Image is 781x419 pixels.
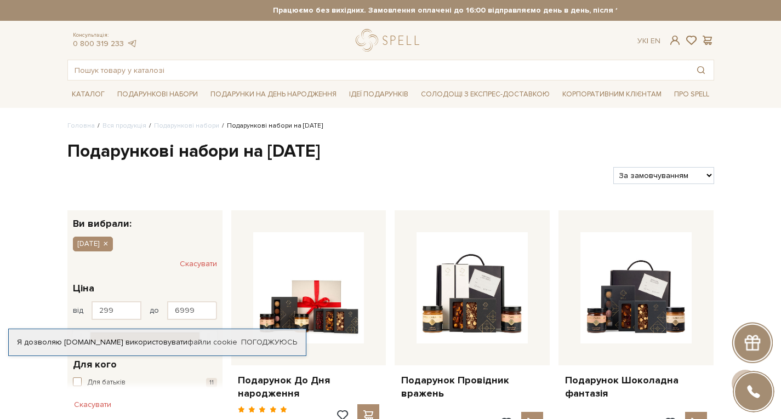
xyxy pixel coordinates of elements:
[87,377,126,388] span: Для батьків
[238,374,380,400] a: Подарунок До Дня народження
[9,337,306,347] div: Я дозволяю [DOMAIN_NAME] використовувати
[73,281,94,296] span: Ціна
[167,301,217,320] input: Ціна
[356,29,424,51] a: logo
[150,306,159,315] span: до
[670,86,714,103] span: Про Spell
[647,36,648,45] span: |
[73,32,138,39] span: Консультація:
[651,36,660,45] a: En
[113,86,202,103] span: Подарункові набори
[67,122,95,130] a: Головна
[73,377,217,388] button: Для батьків 11
[67,210,223,228] div: Ви вибрали:
[345,86,413,103] span: Ідеї подарунків
[92,301,141,320] input: Ціна
[637,36,660,46] div: Ук
[67,396,118,414] button: Скасувати
[73,306,83,315] span: від
[417,85,554,104] a: Солодощі з експрес-доставкою
[219,121,323,131] li: Подарункові набори на [DATE]
[241,337,297,347] a: Погоджуюсь
[67,86,109,103] span: Каталог
[154,122,219,130] a: Подарункові набори
[73,237,113,251] button: [DATE]
[102,122,146,130] a: Вся продукція
[558,85,666,104] a: Корпоративним клієнтам
[73,357,117,372] span: Для кого
[73,39,124,48] a: 0 800 319 233
[206,86,341,103] span: Подарунки на День народження
[77,239,99,249] span: [DATE]
[401,374,543,400] a: Подарунок Провідник вражень
[187,337,237,347] a: файли cookie
[688,60,714,80] button: Пошук товару у каталозі
[68,60,688,80] input: Пошук товару у каталозі
[206,378,217,387] span: 11
[180,255,217,273] button: Скасувати
[565,374,707,400] a: Подарунок Шоколадна фантазія
[67,140,714,163] h1: Подарункові набори на [DATE]
[127,39,138,48] a: telegram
